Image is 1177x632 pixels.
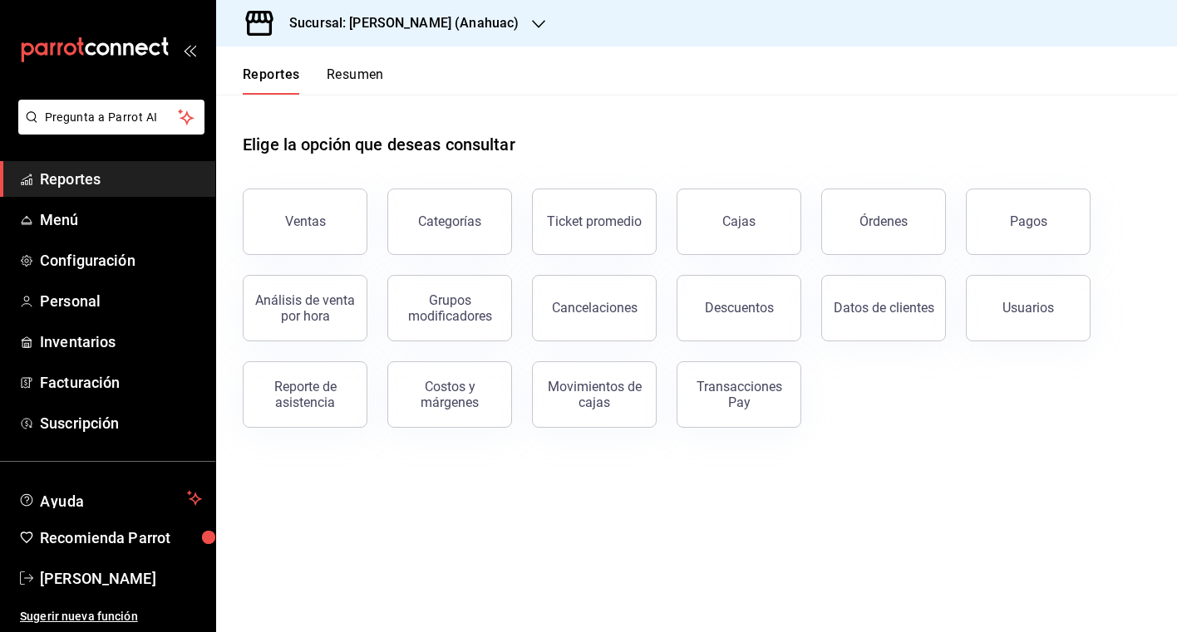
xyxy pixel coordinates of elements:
[532,361,657,428] button: Movimientos de cajas
[677,275,801,341] button: Descuentos
[1002,300,1054,316] div: Usuarios
[243,361,367,428] button: Reporte de asistencia
[12,120,204,138] a: Pregunta a Parrot AI
[677,361,801,428] button: Transacciones Pay
[243,66,300,95] button: Reportes
[40,527,202,549] span: Recomienda Parrot
[254,379,357,410] div: Reporte de asistencia
[387,275,512,341] button: Grupos modificadores
[40,168,202,190] span: Reportes
[20,608,202,625] span: Sugerir nueva función
[285,213,326,229] div: Ventas
[821,189,946,255] button: Órdenes
[40,208,202,231] span: Menú
[966,275,1091,341] button: Usuarios
[834,300,934,316] div: Datos de clientes
[40,567,202,590] span: [PERSON_NAME]
[243,275,367,341] button: Análisis de venta por hora
[1010,213,1047,229] div: Pagos
[40,249,202,272] span: Configuración
[552,300,638,316] div: Cancelaciones
[40,331,202,353] span: Inventarios
[966,189,1091,255] button: Pagos
[40,488,180,508] span: Ayuda
[677,189,801,255] a: Cajas
[532,189,657,255] button: Ticket promedio
[183,43,196,56] button: open_drawer_menu
[276,13,519,33] h3: Sucursal: [PERSON_NAME] (Anahuac)
[821,275,946,341] button: Datos de clientes
[40,412,202,434] span: Suscripción
[398,379,501,410] div: Costos y márgenes
[18,100,204,135] button: Pregunta a Parrot AI
[243,132,515,157] h1: Elige la opción que deseas consultar
[705,300,774,316] div: Descuentos
[243,189,367,255] button: Ventas
[40,371,202,394] span: Facturación
[543,379,646,410] div: Movimientos de cajas
[532,275,657,341] button: Cancelaciones
[387,189,512,255] button: Categorías
[687,379,790,410] div: Transacciones Pay
[387,361,512,428] button: Costos y márgenes
[722,212,756,232] div: Cajas
[254,292,357,324] div: Análisis de venta por hora
[547,213,642,229] div: Ticket promedio
[327,66,384,95] button: Resumen
[45,109,179,126] span: Pregunta a Parrot AI
[243,66,384,95] div: navigation tabs
[398,292,501,324] div: Grupos modificadores
[859,213,908,229] div: Órdenes
[418,213,481,229] div: Categorías
[40,290,202,312] span: Personal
